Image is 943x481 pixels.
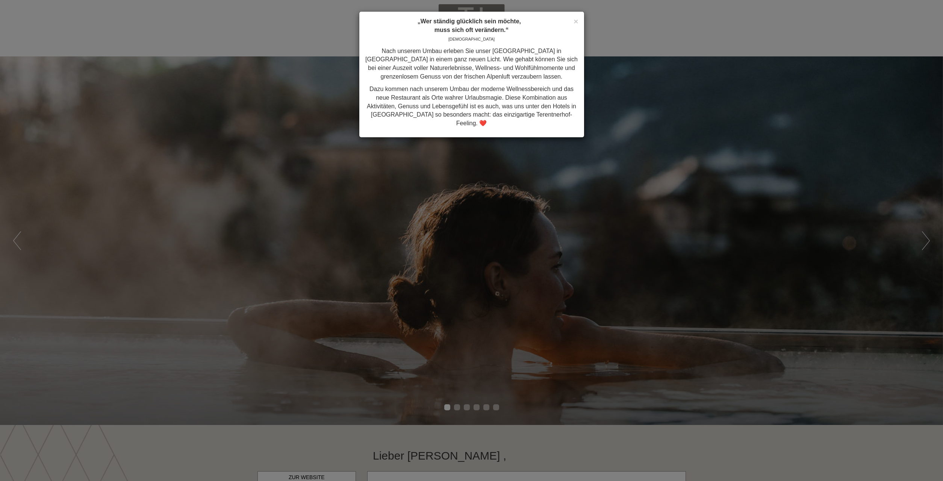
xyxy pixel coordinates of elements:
span: [DEMOGRAPHIC_DATA] [448,37,495,41]
span: × [574,17,578,26]
strong: „Wer ständig glücklich sein möchte, [418,18,521,24]
strong: muss sich oft verändern.“ [434,27,509,33]
p: Dazu kommen nach unserem Umbau der moderne Wellnessbereich und das neue Restaurant als Orte wahre... [365,85,578,128]
p: Nach unserem Umbau erleben Sie unser [GEOGRAPHIC_DATA] in [GEOGRAPHIC_DATA] in einem ganz neuen L... [365,47,578,81]
button: Close [574,17,578,25]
